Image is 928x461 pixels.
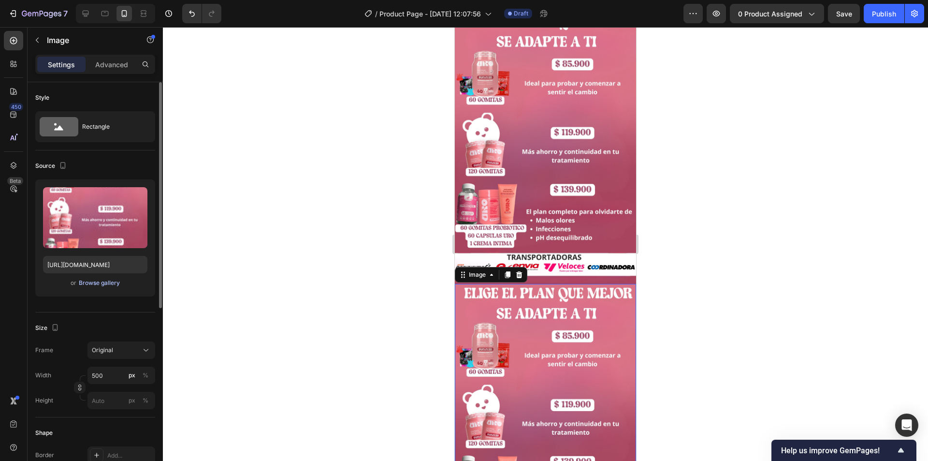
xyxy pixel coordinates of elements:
div: % [143,371,148,380]
button: Original [87,342,155,359]
span: Help us improve GemPages! [781,446,895,455]
div: Browse gallery [79,279,120,287]
div: Add... [107,451,153,460]
button: Save [828,4,860,23]
p: Advanced [95,59,128,70]
button: px [140,370,151,381]
p: Settings [48,59,75,70]
button: % [126,395,138,406]
div: Shape [35,429,53,437]
iframe: Design area [455,27,636,461]
label: Width [35,371,51,380]
input: https://example.com/image.jpg [43,256,147,273]
div: Open Intercom Messenger [895,414,918,437]
label: Height [35,396,53,405]
span: 0 product assigned [738,9,802,19]
p: Image [47,34,129,46]
span: Draft [514,9,528,18]
span: Save [836,10,852,18]
button: 0 product assigned [730,4,824,23]
span: or [71,277,76,289]
button: 7 [4,4,72,23]
button: Browse gallery [78,278,120,288]
div: Rectangle [82,116,141,138]
label: Frame [35,346,53,355]
div: Publish [872,9,896,19]
div: px [129,396,135,405]
button: Publish [864,4,904,23]
div: Undo/Redo [182,4,221,23]
input: px% [87,367,155,384]
span: / [375,9,377,19]
div: Style [35,93,49,102]
div: Border [35,451,54,460]
input: px% [87,392,155,409]
button: % [126,370,138,381]
button: px [140,395,151,406]
div: Beta [7,177,23,185]
img: preview-image [43,187,147,248]
span: Product Page - [DATE] 12:07:56 [379,9,481,19]
p: 7 [63,8,68,19]
button: Show survey - Help us improve GemPages! [781,445,907,456]
div: Size [35,322,61,335]
div: 450 [9,103,23,111]
span: Original [92,346,113,355]
div: Source [35,160,69,173]
div: % [143,396,148,405]
div: px [129,371,135,380]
